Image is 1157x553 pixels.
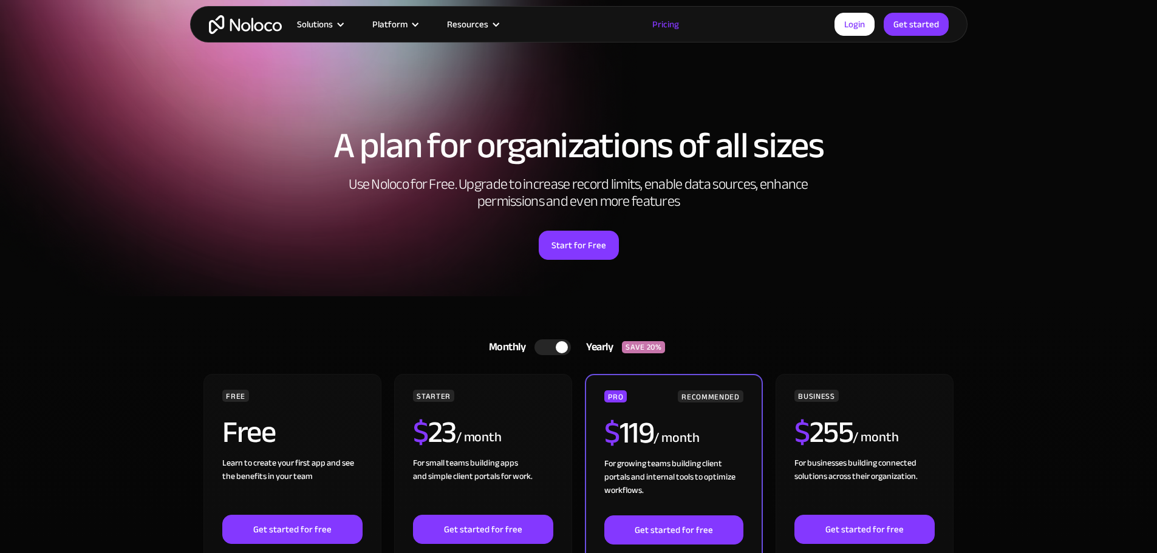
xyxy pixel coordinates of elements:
[604,390,627,402] div: PRO
[456,428,502,447] div: / month
[222,456,362,515] div: Learn to create your first app and see the benefits in your team ‍
[884,13,949,36] a: Get started
[794,456,934,515] div: For businesses building connected solutions across their organization. ‍
[222,515,362,544] a: Get started for free
[222,390,249,402] div: FREE
[413,390,454,402] div: STARTER
[357,16,432,32] div: Platform
[447,16,488,32] div: Resources
[794,404,810,461] span: $
[413,404,428,461] span: $
[678,390,743,402] div: RECOMMENDED
[834,13,875,36] a: Login
[604,457,743,515] div: For growing teams building client portals and internal tools to optimize workflows.
[571,338,622,356] div: Yearly
[604,404,619,461] span: $
[794,515,934,544] a: Get started for free
[202,127,955,164] h1: A plan for organizations of all sizes
[539,231,619,260] a: Start for Free
[336,176,822,210] h2: Use Noloco for Free. Upgrade to increase record limits, enable data sources, enhance permissions ...
[209,15,282,34] a: home
[222,417,275,447] h2: Free
[413,417,456,447] h2: 23
[622,341,665,353] div: SAVE 20%
[637,16,694,32] a: Pricing
[604,515,743,545] a: Get started for free
[794,390,838,402] div: BUSINESS
[604,418,654,448] h2: 119
[372,16,408,32] div: Platform
[413,456,553,515] div: For small teams building apps and simple client portals for work. ‍
[282,16,357,32] div: Solutions
[853,428,898,447] div: / month
[794,417,853,447] h2: 255
[474,338,535,356] div: Monthly
[432,16,513,32] div: Resources
[297,16,333,32] div: Solutions
[654,429,699,448] div: / month
[413,515,553,544] a: Get started for free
